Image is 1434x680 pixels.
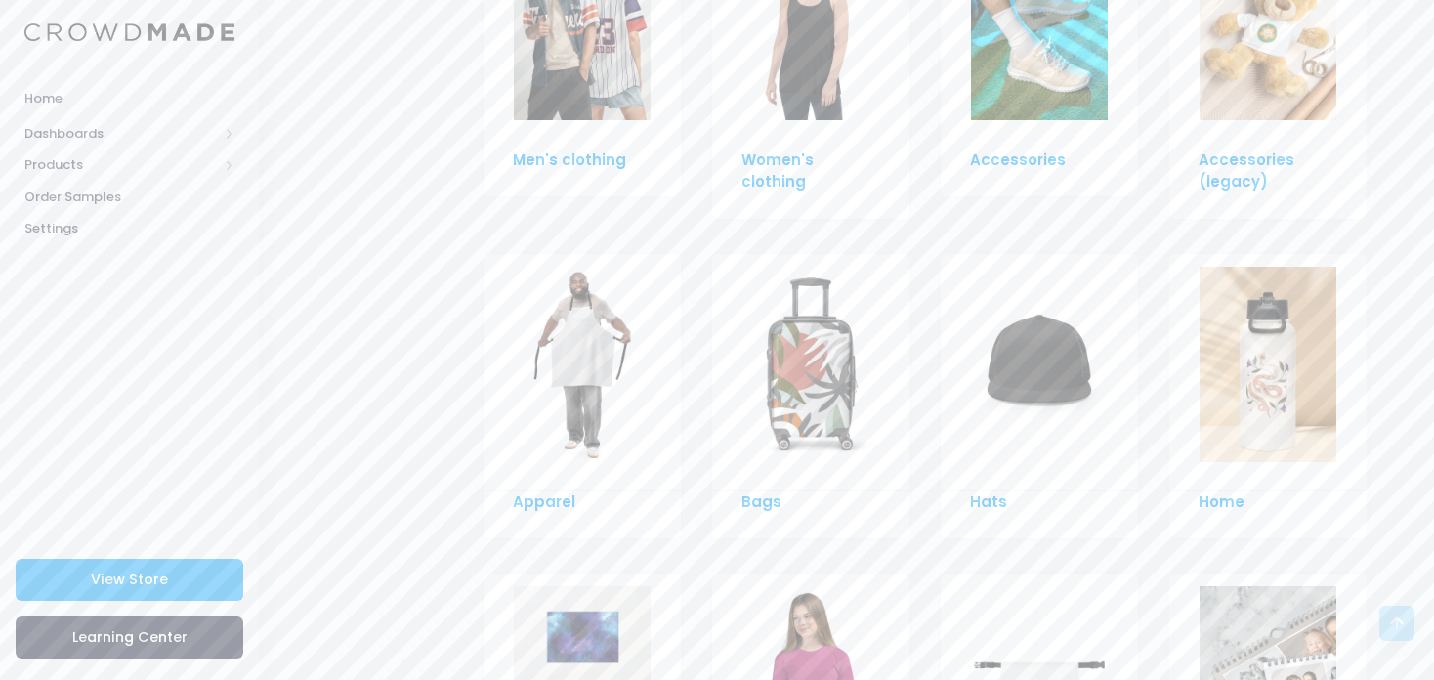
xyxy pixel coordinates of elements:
a: Accessories (legacy) [1199,149,1294,191]
span: Home [24,89,234,108]
a: Accessories [970,149,1066,170]
a: View Store [16,559,243,601]
span: Order Samples [24,188,234,207]
img: Logo [24,23,234,42]
a: Learning Center [16,616,243,659]
span: Dashboards [24,124,218,144]
span: Products [24,155,218,175]
span: Settings [24,219,234,238]
span: View Store [91,570,168,589]
a: Women's clothing [741,149,814,191]
a: Apparel [513,491,575,512]
a: Home [1199,491,1244,512]
a: Hats [970,491,1007,512]
span: Learning Center [72,627,188,647]
a: Men's clothing [513,149,626,170]
a: Bags [741,491,781,512]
